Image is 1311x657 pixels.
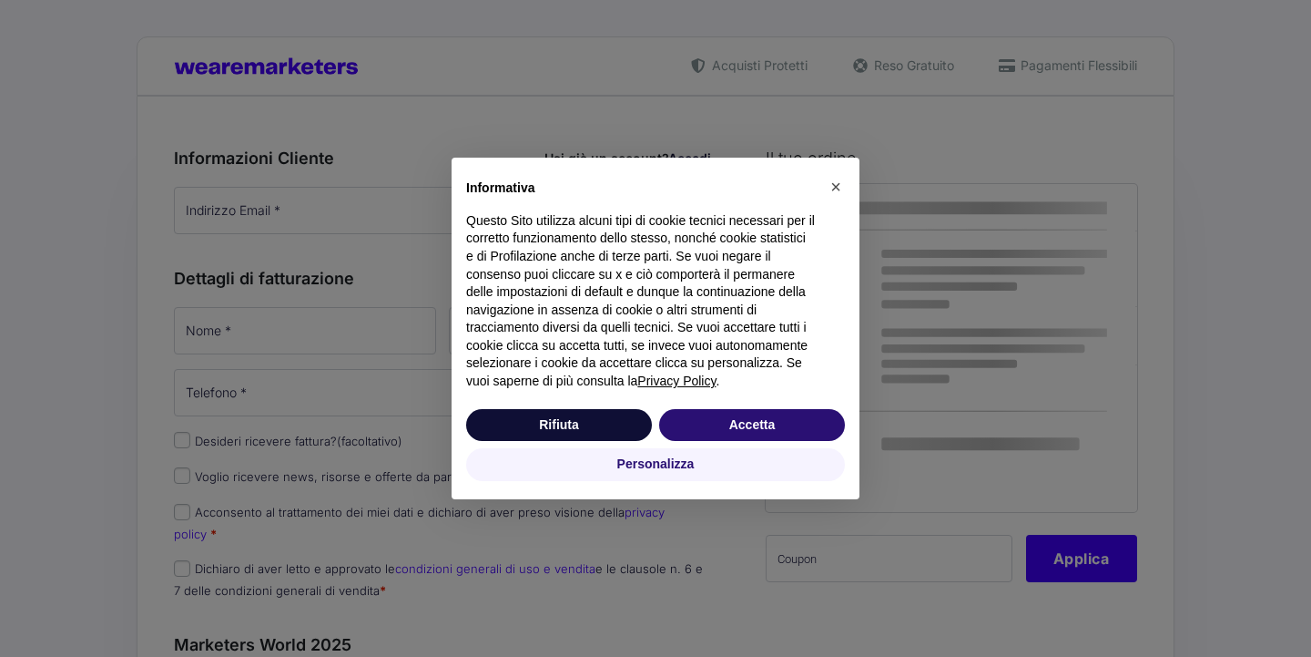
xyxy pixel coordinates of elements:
button: Chiudi questa informativa [821,172,850,201]
button: Personalizza [466,448,845,481]
a: Privacy Policy [637,374,716,388]
span: × [830,177,841,197]
button: Accetta [659,409,845,442]
button: Rifiuta [466,409,652,442]
h2: Informativa [466,180,816,198]
p: Questo Sito utilizza alcuni tipi di cookie tecnici necessari per il corretto funzionamento dello ... [466,212,816,391]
